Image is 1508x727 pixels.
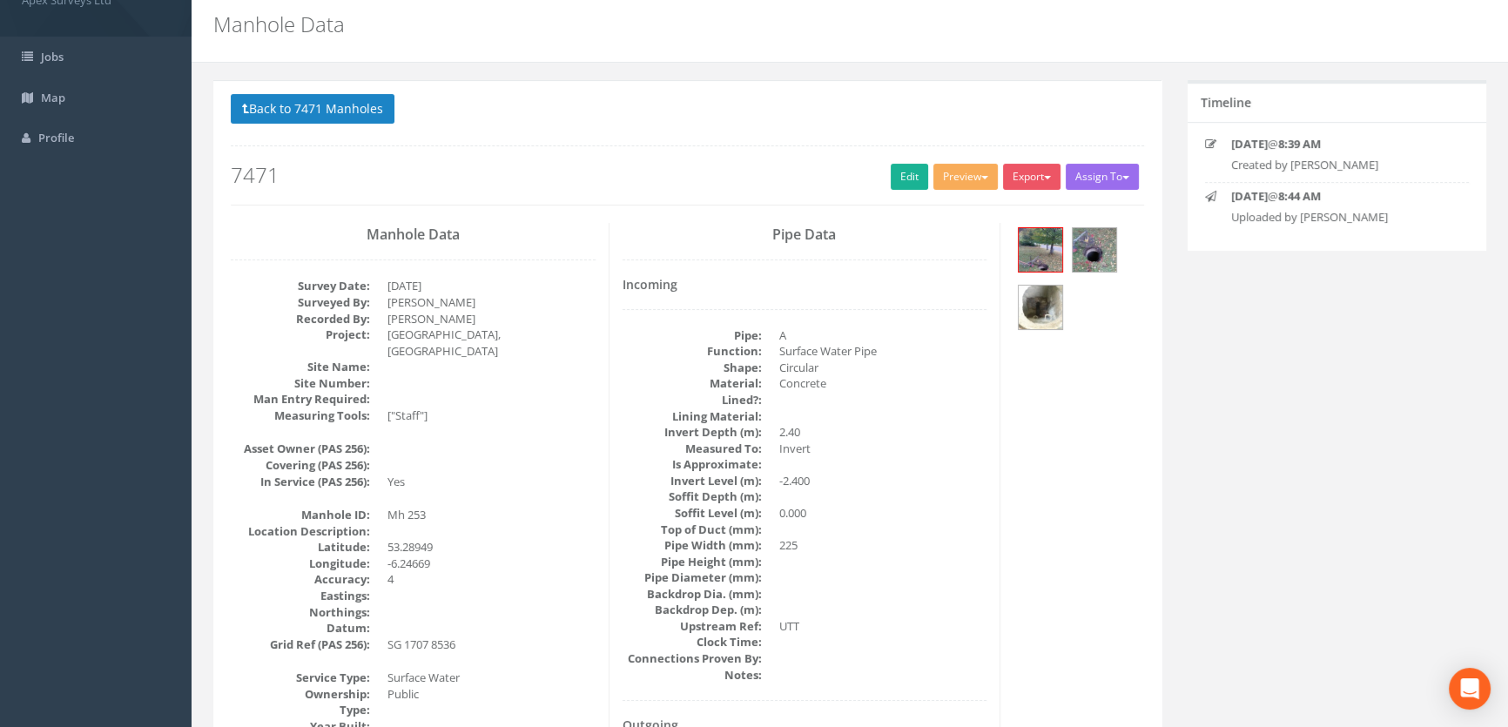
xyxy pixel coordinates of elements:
dt: Recorded By: [231,311,370,327]
button: Back to 7471 Manholes [231,94,394,124]
dd: 4 [387,571,596,588]
dt: Invert Depth (m): [623,424,762,441]
dt: Invert Level (m): [623,473,762,489]
dt: Pipe Width (mm): [623,537,762,554]
dt: Measuring Tools: [231,407,370,424]
dt: Northings: [231,604,370,621]
dt: Service Type: [231,670,370,686]
dt: Asset Owner (PAS 256): [231,441,370,457]
strong: [DATE] [1231,136,1268,151]
dd: A [779,327,987,344]
dd: Yes [387,474,596,490]
p: @ [1231,136,1447,152]
dt: Type: [231,702,370,718]
strong: 8:39 AM [1278,136,1321,151]
dd: Surface Water [387,670,596,686]
dt: Soffit Level (m): [623,505,762,522]
dt: Upstream Ref: [623,618,762,635]
dt: Location Description: [231,523,370,540]
dd: UTT [779,618,987,635]
span: Map [41,90,65,105]
h4: Incoming [623,278,987,291]
dt: Is Approximate: [623,456,762,473]
dt: Lining Material: [623,408,762,425]
dd: 2.40 [779,424,987,441]
dt: Backdrop Dep. (m): [623,602,762,618]
dt: Pipe: [623,327,762,344]
dt: Lined?: [623,392,762,408]
h2: 7471 [231,164,1144,186]
dd: 0.000 [779,505,987,522]
img: 49a7c957-5c6a-a929-563d-62f99a9d9fdd_fa106b98-96ff-8b19-2632-5e7e83437653_thumb.jpg [1019,286,1062,329]
dt: Eastings: [231,588,370,604]
p: Created by [PERSON_NAME] [1231,157,1447,173]
dd: [GEOGRAPHIC_DATA], [GEOGRAPHIC_DATA] [387,326,596,359]
dt: Pipe Diameter (mm): [623,569,762,586]
dt: Surveyed By: [231,294,370,311]
dt: Connections Proven By: [623,650,762,667]
strong: 8:44 AM [1278,188,1321,204]
dt: Pipe Height (mm): [623,554,762,570]
dd: Public [387,686,596,703]
dt: Clock Time: [623,634,762,650]
dd: [DATE] [387,278,596,294]
dt: Soffit Depth (m): [623,488,762,505]
dt: Survey Date: [231,278,370,294]
strong: [DATE] [1231,188,1268,204]
dt: Accuracy: [231,571,370,588]
dt: Latitude: [231,539,370,555]
dt: In Service (PAS 256): [231,474,370,490]
p: Uploaded by [PERSON_NAME] [1231,209,1447,226]
dt: Site Name: [231,359,370,375]
dd: Invert [779,441,987,457]
dt: Manhole ID: [231,507,370,523]
h3: Manhole Data [231,227,596,243]
dt: Function: [623,343,762,360]
dt: Datum: [231,620,370,636]
dd: ["Staff"] [387,407,596,424]
dd: -2.400 [779,473,987,489]
dd: Concrete [779,375,987,392]
dd: [PERSON_NAME] [387,294,596,311]
dt: Notes: [623,667,762,683]
dt: Measured To: [623,441,762,457]
dd: [PERSON_NAME] [387,311,596,327]
h5: Timeline [1201,96,1251,109]
dd: SG 1707 8536 [387,636,596,653]
dt: Site Number: [231,375,370,392]
dt: Man Entry Required: [231,391,370,407]
dd: 225 [779,537,987,554]
dt: Top of Duct (mm): [623,522,762,538]
a: Edit [891,164,928,190]
button: Assign To [1066,164,1139,190]
span: Profile [38,130,74,145]
span: Jobs [41,49,64,64]
dt: Material: [623,375,762,392]
p: @ [1231,188,1447,205]
div: Open Intercom Messenger [1449,668,1491,710]
dt: Project: [231,326,370,343]
dt: Shape: [623,360,762,376]
dt: Grid Ref (PAS 256): [231,636,370,653]
img: 49a7c957-5c6a-a929-563d-62f99a9d9fdd_4c39629b-5097-b443-d168-a0e6e1658489_thumb.jpg [1019,228,1062,272]
h3: Pipe Data [623,227,987,243]
dt: Longitude: [231,555,370,572]
h2: Manhole Data [213,13,1269,36]
dd: Mh 253 [387,507,596,523]
dt: Backdrop Dia. (mm): [623,586,762,602]
dt: Covering (PAS 256): [231,457,370,474]
dt: Ownership: [231,686,370,703]
button: Export [1003,164,1060,190]
button: Preview [933,164,998,190]
img: 49a7c957-5c6a-a929-563d-62f99a9d9fdd_b1871459-bd85-535f-0543-9811525b27e8_thumb.jpg [1073,228,1116,272]
dd: Surface Water Pipe [779,343,987,360]
dd: 53.28949 [387,539,596,555]
dd: Circular [779,360,987,376]
dd: -6.24669 [387,555,596,572]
